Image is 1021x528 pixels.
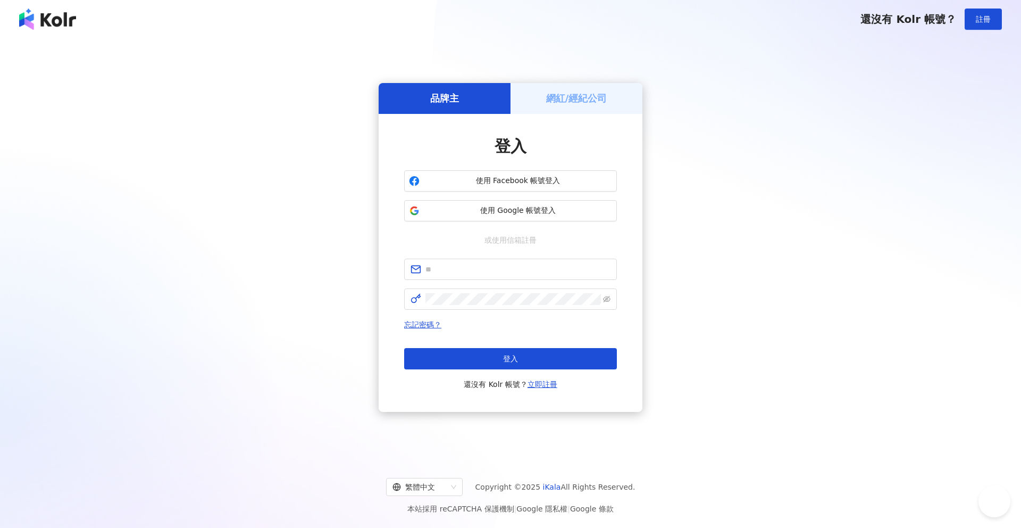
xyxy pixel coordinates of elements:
[528,380,557,389] a: 立即註冊
[860,13,956,26] span: 還沒有 Kolr 帳號？
[495,137,526,155] span: 登入
[404,170,617,192] button: 使用 Facebook 帳號登入
[603,295,610,303] span: eye-invisible
[477,234,544,246] span: 或使用信箱註冊
[424,205,612,216] span: 使用 Google 帳號登入
[464,378,557,391] span: 還沒有 Kolr 帳號？
[503,354,518,363] span: 登入
[514,505,517,513] span: |
[965,9,1002,30] button: 註冊
[543,483,561,491] a: iKala
[404,348,617,369] button: 登入
[516,505,567,513] a: Google 隱私權
[424,176,612,186] span: 使用 Facebook 帳號登入
[475,481,635,493] span: Copyright © 2025 All Rights Reserved.
[567,505,570,513] span: |
[570,505,614,513] a: Google 條款
[430,92,459,105] h5: 品牌主
[407,502,613,515] span: 本站採用 reCAPTCHA 保護機制
[404,200,617,221] button: 使用 Google 帳號登入
[392,478,447,496] div: 繁體中文
[404,320,441,329] a: 忘記密碼？
[976,15,991,23] span: 註冊
[978,485,1010,517] iframe: Help Scout Beacon - Open
[546,92,607,105] h5: 網紅/經紀公司
[19,9,76,30] img: logo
